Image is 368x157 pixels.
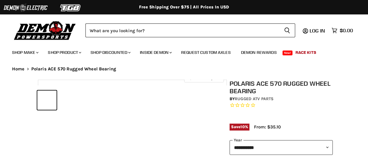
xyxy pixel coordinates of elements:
[240,125,245,129] span: 10
[37,91,57,110] button: Polaris ACE 570 Rugged Wheel Bearing thumbnail
[43,46,85,59] a: Shop Product
[85,23,279,37] input: Search
[86,46,134,59] a: Shop Discounted
[291,46,321,59] a: Race Kits
[48,2,93,14] img: TGB Logo 2
[230,124,249,130] span: Save %
[340,28,353,33] span: $0.00
[254,124,281,130] span: From: $35.10
[310,28,325,34] span: Log in
[3,2,48,14] img: Demon Electric Logo 2
[31,66,116,72] span: Polaris ACE 570 Rugged Wheel Bearing
[230,80,333,95] h1: Polaris ACE 570 Rugged Wheel Bearing
[230,102,333,109] span: Rated 0.0 out of 5 stars 0 reviews
[12,66,25,72] a: Home
[230,96,333,102] div: by
[307,28,329,33] a: Log in
[8,44,351,59] ul: Main menu
[135,46,175,59] a: Inside Demon
[283,51,293,55] span: New!
[230,140,333,155] select: year
[58,91,78,110] button: IMAGE thumbnail
[235,96,274,101] a: Rugged ATV Parts
[237,46,281,59] a: Demon Rewards
[177,46,235,59] a: Request Custom Axles
[12,20,78,41] img: Demon Powersports
[8,46,42,59] a: Shop Make
[187,76,221,80] span: Click to expand
[329,26,356,35] a: $0.00
[279,23,295,37] button: Search
[85,23,295,37] form: Product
